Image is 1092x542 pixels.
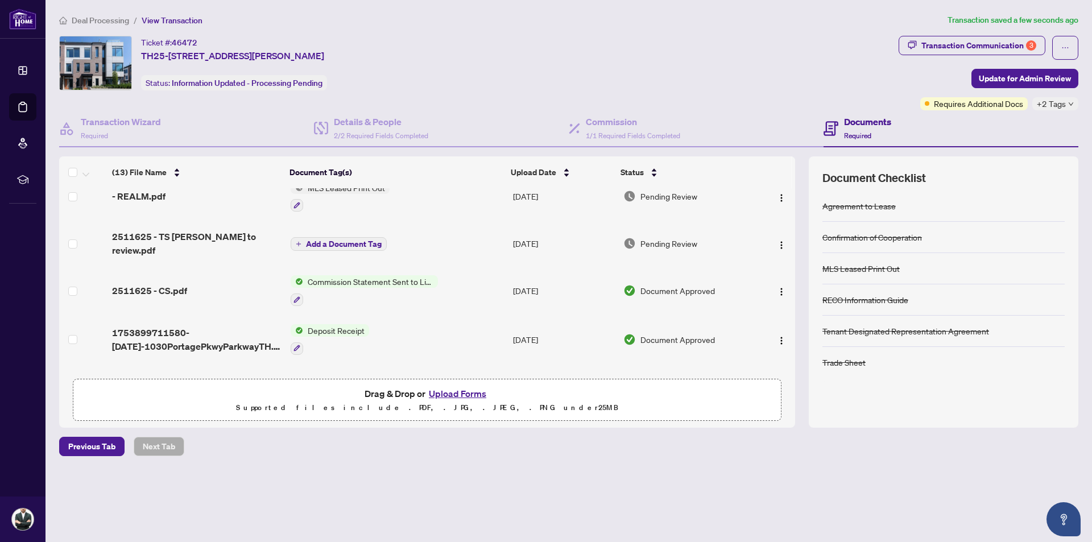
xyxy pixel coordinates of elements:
[777,336,786,345] img: Logo
[303,373,369,386] span: Deposit Receipt
[822,200,896,212] div: Agreement to Lease
[12,508,34,530] img: Profile Icon
[640,333,715,346] span: Document Approved
[81,115,161,129] h4: Transaction Wizard
[822,356,866,369] div: Trade Sheet
[291,324,303,337] img: Status Icon
[73,379,781,421] span: Drag & Drop orUpload FormsSupported files include .PDF, .JPG, .JPEG, .PNG under25MB
[72,15,129,26] span: Deal Processing
[934,97,1023,110] span: Requires Additional Docs
[134,14,137,27] li: /
[640,237,697,250] span: Pending Review
[303,324,369,337] span: Deposit Receipt
[1061,44,1069,52] span: ellipsis
[334,115,428,129] h4: Details & People
[772,282,791,300] button: Logo
[586,115,680,129] h4: Commission
[1046,502,1081,536] button: Open asap
[60,36,131,90] img: IMG-N12186494_1.jpg
[1068,101,1074,107] span: down
[172,78,322,88] span: Information Updated - Processing Pending
[107,156,285,188] th: (13) File Name
[623,237,636,250] img: Document Status
[134,437,184,456] button: Next Tab
[772,187,791,205] button: Logo
[291,236,387,251] button: Add a Document Tag
[80,401,774,415] p: Supported files include .PDF, .JPG, .JPEG, .PNG under 25 MB
[822,231,922,243] div: Confirmation of Cooperation
[822,293,908,306] div: RECO Information Guide
[59,16,67,24] span: home
[948,14,1078,27] article: Transaction saved a few seconds ago
[334,131,428,140] span: 2/2 Required Fields Completed
[640,190,697,202] span: Pending Review
[822,325,989,337] div: Tenant Designated Representation Agreement
[112,189,166,203] span: - REALM.pdf
[141,75,327,90] div: Status:
[141,49,324,63] span: TH25-[STREET_ADDRESS][PERSON_NAME]
[112,326,281,353] span: 1753899711580-[DATE]-1030PortagePkwyParkwayTH.pdf
[1037,97,1066,110] span: +2 Tags
[921,36,1036,55] div: Transaction Communication
[112,230,281,257] span: 2511625 - TS [PERSON_NAME] to review.pdf
[81,131,108,140] span: Required
[844,115,891,129] h4: Documents
[306,240,382,248] span: Add a Document Tag
[508,364,619,413] td: [DATE]
[772,330,791,349] button: Logo
[822,262,900,275] div: MLS Leased Print Out
[59,437,125,456] button: Previous Tab
[112,166,167,179] span: (13) File Name
[777,241,786,250] img: Logo
[365,386,490,401] span: Drag & Drop or
[844,131,871,140] span: Required
[291,237,387,251] button: Add a Document Tag
[68,437,115,456] span: Previous Tab
[777,193,786,202] img: Logo
[112,284,187,297] span: 2511625 - CS.pdf
[303,275,438,288] span: Commission Statement Sent to Listing Brokerage
[296,241,301,247] span: plus
[623,190,636,202] img: Document Status
[971,69,1078,88] button: Update for Admin Review
[772,234,791,253] button: Logo
[172,38,197,48] span: 46472
[142,15,202,26] span: View Transaction
[291,324,369,355] button: Status IconDeposit Receipt
[1026,40,1036,51] div: 3
[822,170,926,186] span: Document Checklist
[425,386,490,401] button: Upload Forms
[508,266,619,315] td: [DATE]
[291,373,369,404] button: Status IconDeposit Receipt
[508,172,619,221] td: [DATE]
[285,156,507,188] th: Document Tag(s)
[979,69,1071,88] span: Update for Admin Review
[623,284,636,297] img: Document Status
[141,36,197,49] div: Ticket #:
[621,166,644,179] span: Status
[291,373,303,386] img: Status Icon
[291,275,303,288] img: Status Icon
[291,275,438,306] button: Status IconCommission Statement Sent to Listing Brokerage
[616,156,753,188] th: Status
[511,166,556,179] span: Upload Date
[508,221,619,266] td: [DATE]
[623,333,636,346] img: Document Status
[9,9,36,30] img: logo
[899,36,1045,55] button: Transaction Communication3
[640,284,715,297] span: Document Approved
[291,181,390,212] button: Status IconMLS Leased Print Out
[506,156,616,188] th: Upload Date
[777,287,786,296] img: Logo
[508,315,619,364] td: [DATE]
[586,131,680,140] span: 1/1 Required Fields Completed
